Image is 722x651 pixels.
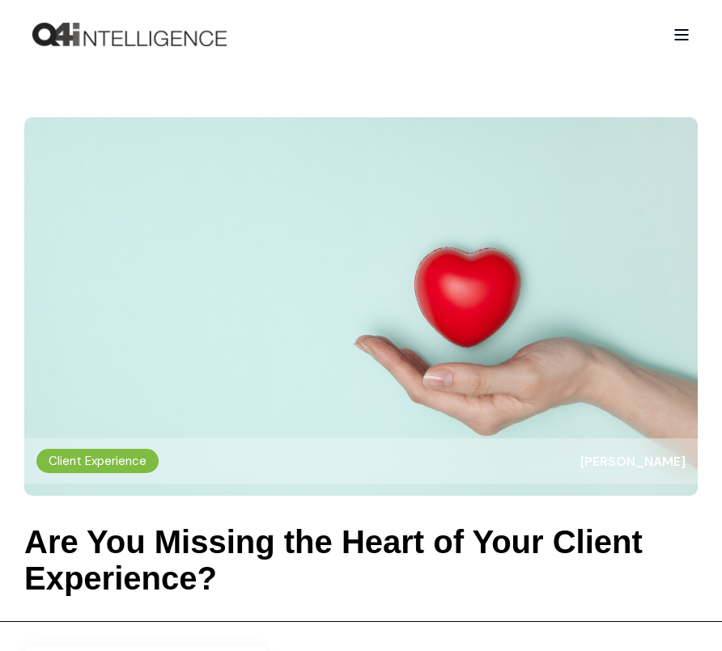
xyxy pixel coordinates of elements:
a: Open Burger Menu [665,21,698,49]
img: Q4intelligence, LLC logo [32,23,227,47]
span: [PERSON_NAME] [580,453,686,470]
a: Back to Home [32,23,227,47]
label: Client Experience [36,449,159,473]
img: The concept of client experience. A hand holding a heart to symbolize the heart of client experie... [24,117,698,496]
h1: Are You Missing the Heart of Your Client Experience? [24,524,698,597]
